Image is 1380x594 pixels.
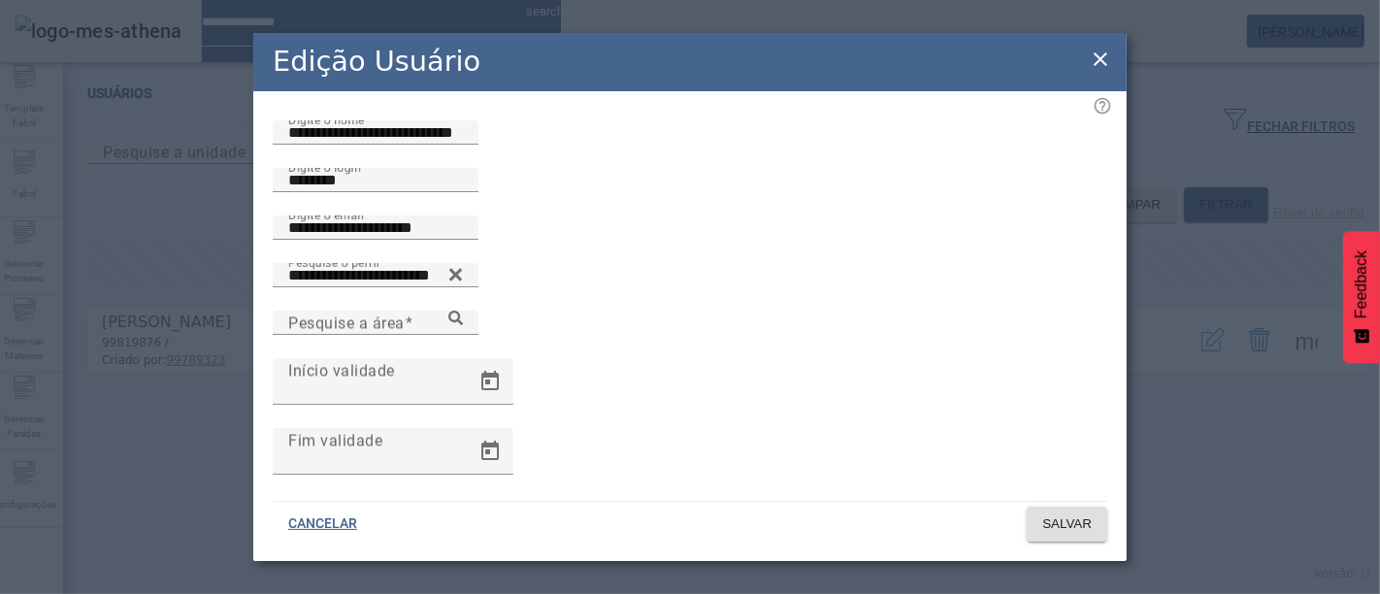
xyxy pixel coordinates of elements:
button: SALVAR [1027,507,1107,542]
button: CANCELAR [273,507,373,542]
button: Open calendar [467,358,513,405]
mat-label: Fim validade [288,431,382,449]
button: Open calendar [467,428,513,475]
mat-label: Início validade [288,361,395,379]
h2: Edição Usuário [273,41,480,82]
input: Number [288,264,463,287]
input: Number [288,312,463,335]
span: SALVAR [1042,514,1092,534]
mat-label: Digite o email [288,208,364,221]
span: CANCELAR [288,514,357,534]
mat-label: Pesquise o perfil [288,255,379,269]
mat-label: Digite o login [288,160,361,174]
mat-label: Digite o nome [288,113,364,126]
mat-label: Pesquise a área [288,313,405,332]
button: Feedback - Mostrar pesquisa [1343,231,1380,363]
span: Feedback [1353,250,1370,318]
